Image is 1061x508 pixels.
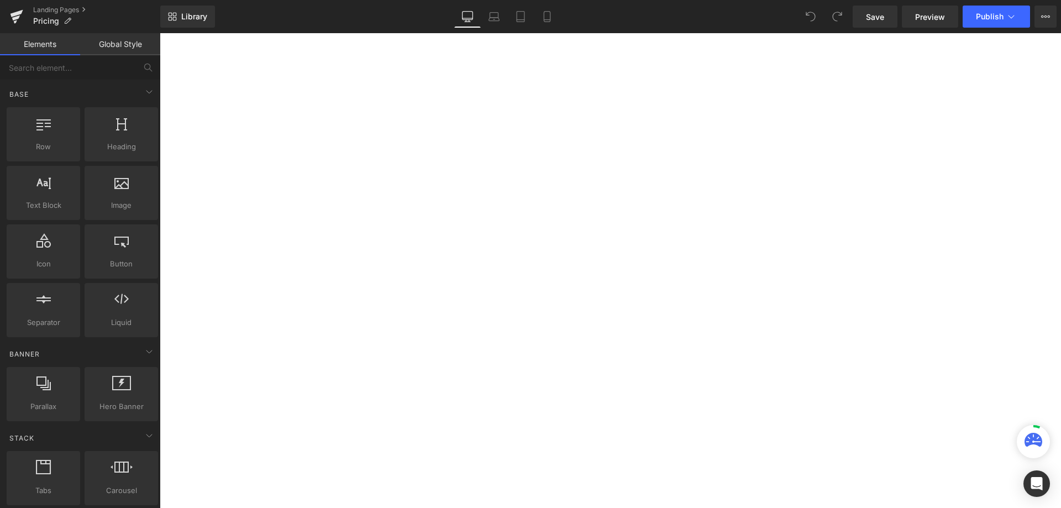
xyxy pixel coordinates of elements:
a: Global Style [80,33,160,55]
span: Preview [915,11,945,23]
span: Button [88,258,155,270]
a: Landing Pages [33,6,160,14]
span: Text Block [10,200,77,211]
a: Mobile [534,6,560,28]
span: Heading [88,141,155,153]
span: Publish [976,12,1004,21]
span: Hero Banner [88,401,155,412]
span: Image [88,200,155,211]
button: Publish [963,6,1030,28]
a: New Library [160,6,215,28]
span: Pricing [33,17,59,25]
span: Carousel [88,485,155,496]
span: Separator [10,317,77,328]
span: Library [181,12,207,22]
span: Row [10,141,77,153]
span: Base [8,89,30,99]
div: Open Intercom Messenger [1023,470,1050,497]
span: Parallax [10,401,77,412]
span: Tabs [10,485,77,496]
span: Stack [8,433,35,443]
a: Laptop [481,6,507,28]
button: More [1034,6,1057,28]
a: Preview [902,6,958,28]
a: Desktop [454,6,481,28]
button: Undo [800,6,822,28]
span: Liquid [88,317,155,328]
span: Icon [10,258,77,270]
button: Redo [826,6,848,28]
span: Banner [8,349,41,359]
a: Tablet [507,6,534,28]
span: Save [866,11,884,23]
